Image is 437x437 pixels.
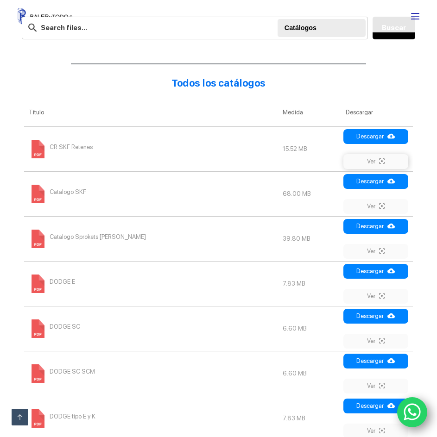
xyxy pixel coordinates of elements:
[12,409,28,425] a: Ir arriba
[50,185,86,200] span: Catalogo SKF
[29,369,95,376] a: DODGE SC SCM
[18,8,72,25] img: Balerytodo
[278,261,341,306] td: 7.83 MB
[50,275,75,289] span: DODGE E
[278,351,341,396] td: 6.60 MB
[29,235,146,242] a: Catalogo Sprokets [PERSON_NAME]
[29,145,93,152] a: CR SKF Retenes
[343,174,408,189] a: Descargar
[343,199,408,214] a: Ver
[278,171,341,216] td: 68.00 MB
[29,325,80,331] a: DODGE SC
[29,414,95,421] a: DODGE tipo E y K
[50,140,93,155] span: CR SKF Retenes
[397,397,428,428] a: WhatsApp
[27,22,38,34] img: search-24.svg
[343,334,408,349] a: Ver
[278,216,341,261] td: 39.80 MB
[343,399,408,413] a: Descargar
[29,280,75,287] a: DODGE E
[50,364,95,379] span: DODGE SC SCM
[343,154,408,169] a: Ver
[29,190,86,197] a: Catalogo SKF
[343,264,408,279] a: Descargar
[343,244,408,259] a: Ver
[343,219,408,234] a: Descargar
[411,12,419,20] button: Menu
[343,354,408,368] a: Descargar
[24,99,278,126] th: Titulo
[343,379,408,393] a: Ver
[278,306,341,351] td: 6.60 MB
[171,77,266,89] strong: Todos los catálogos
[341,99,413,126] th: Descargar
[278,126,341,171] td: 15.52 MB
[22,17,368,39] input: Search files...
[50,409,95,424] span: DODGE tipo E y K
[343,129,408,144] a: Descargar
[343,289,408,304] a: Ver
[50,230,146,244] span: Catalogo Sprokets [PERSON_NAME]
[343,309,408,324] a: Descargar
[278,99,341,126] th: Medida
[50,319,80,334] span: DODGE SC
